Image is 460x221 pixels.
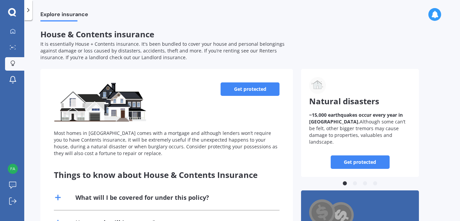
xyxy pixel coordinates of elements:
[309,77,326,94] img: Natural disasters
[309,96,379,107] span: Natural disasters
[40,11,88,20] span: Explore insurance
[341,180,348,187] button: 1
[8,164,18,174] img: 8a17375ef7789103f3242f189f350a13
[54,82,147,123] img: House & Contents insurance
[221,82,280,96] a: Get protected
[54,169,258,180] span: Things to know about House & Contents Insurance
[40,29,154,40] span: House & Contents insurance
[309,112,357,118] b: ~15,000 earthquakes
[40,41,285,61] span: It is essentially House + Contents insurance. It's been bundled to cover your house and personal ...
[309,112,411,145] p: Although some can’t be felt, other bigger tremors may cause damage to properties, valuables and l...
[75,193,209,202] div: What will I be covered for under this policy?
[352,180,358,187] button: 2
[362,180,368,187] button: 3
[372,180,379,187] button: 4
[309,112,403,125] b: occur every year in [GEOGRAPHIC_DATA].
[331,155,390,169] a: Get protected
[54,130,280,157] div: Most homes in [GEOGRAPHIC_DATA] comes with a mortgage and although lenders won’t require you to h...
